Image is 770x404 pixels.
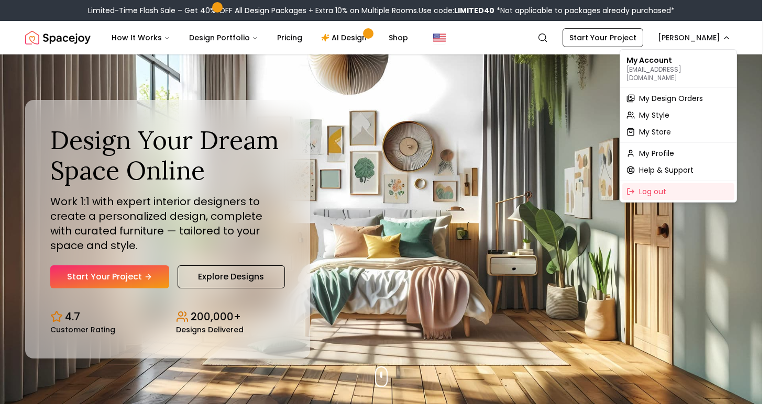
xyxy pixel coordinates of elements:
[639,93,703,104] span: My Design Orders
[622,107,734,124] a: My Style
[622,90,734,107] a: My Design Orders
[622,145,734,162] a: My Profile
[622,124,734,140] a: My Store
[626,65,730,82] p: [EMAIL_ADDRESS][DOMAIN_NAME]
[639,186,666,197] span: Log out
[639,148,674,159] span: My Profile
[639,110,669,120] span: My Style
[622,52,734,85] div: My Account
[622,162,734,178] a: Help & Support
[620,49,737,203] div: [PERSON_NAME]
[639,127,671,137] span: My Store
[639,165,694,175] span: Help & Support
